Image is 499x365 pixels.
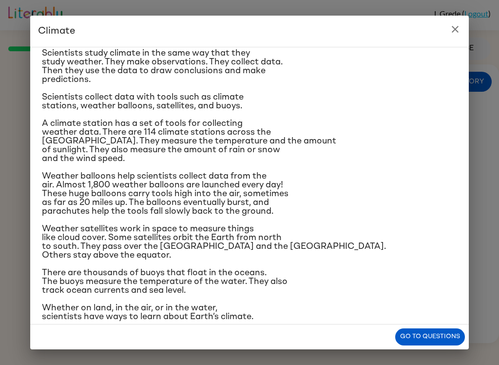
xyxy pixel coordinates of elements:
button: close [445,20,465,39]
span: Weather satellites work in space to measure things like cloud cover. Some satellites orbit the Ea... [42,224,386,260]
span: Whether on land, in the air, or in the water, scientists have ways to learn about Earth’s climate. [42,304,253,321]
button: Go to questions [395,328,465,345]
span: Scientists study climate in the same way that they study weather. They make observations. They co... [42,49,283,84]
span: Scientists collect data with tools such as climate stations, weather balloons, satellites, and bu... [42,93,244,110]
span: There are thousands of buoys that float in the oceans. The buoys measure the temperature of the w... [42,268,288,295]
h2: Climate [30,16,469,47]
span: Weather balloons help scientists collect data from the air. Almost 1,800 weather balloons are lau... [42,172,288,216]
span: A climate station has a set of tools for collecting weather data. There are 114 climate stations ... [42,119,336,163]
